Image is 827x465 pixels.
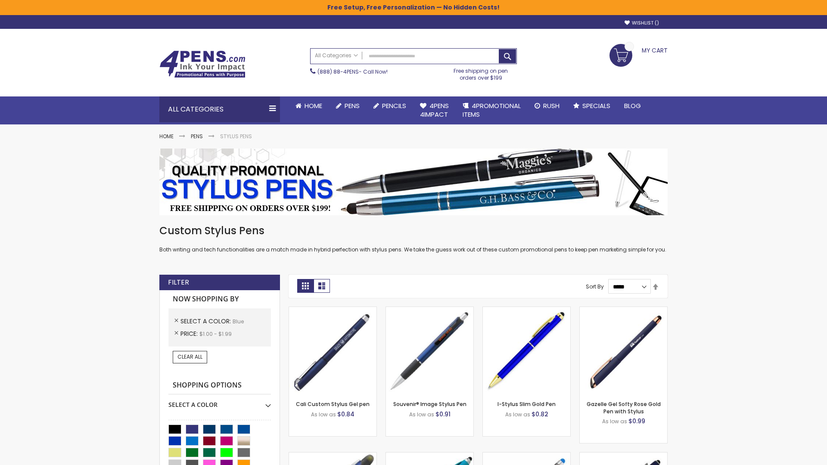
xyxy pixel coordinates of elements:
[386,307,473,394] img: Souvenir® Image Stylus Pen-Blue
[297,279,314,293] strong: Grid
[625,20,659,26] a: Wishlist
[580,307,667,394] img: Gazelle Gel Softy Rose Gold Pen with Stylus-Blue
[409,411,434,418] span: As low as
[289,307,376,314] a: Cali Custom Stylus Gel pen-Blue
[628,417,645,425] span: $0.99
[311,411,336,418] span: As low as
[617,96,648,115] a: Blog
[543,101,560,110] span: Rush
[602,418,627,425] span: As low as
[180,329,199,338] span: Price
[199,330,232,338] span: $1.00 - $1.99
[582,101,610,110] span: Specials
[159,149,668,215] img: Stylus Pens
[159,224,668,238] h1: Custom Stylus Pens
[386,452,473,459] a: Neon Stylus Highlighter-Pen Combo-Blue
[296,400,370,408] a: Cali Custom Stylus Gel pen
[345,101,360,110] span: Pens
[382,101,406,110] span: Pencils
[367,96,413,115] a: Pencils
[168,290,271,308] strong: Now Shopping by
[580,452,667,459] a: Custom Soft Touch® Metal Pens with Stylus-Blue
[624,101,641,110] span: Blog
[317,68,388,75] span: - Call Now!
[317,68,359,75] a: (888) 88-4PENS
[483,452,570,459] a: Islander Softy Gel with Stylus - ColorJet Imprint-Blue
[587,400,661,415] a: Gazelle Gel Softy Rose Gold Pen with Stylus
[233,318,244,325] span: Blue
[386,307,473,314] a: Souvenir® Image Stylus Pen-Blue
[532,410,548,418] span: $0.82
[463,101,521,119] span: 4PROMOTIONAL ITEMS
[420,101,449,119] span: 4Pens 4impact
[329,96,367,115] a: Pens
[168,376,271,395] strong: Shopping Options
[315,52,358,59] span: All Categories
[159,96,280,122] div: All Categories
[483,307,570,394] img: I-Stylus Slim Gold-Blue
[289,452,376,459] a: Souvenir® Jalan Highlighter Stylus Pen Combo-Blue
[180,317,233,325] span: Select A Color
[483,307,570,314] a: I-Stylus Slim Gold-Blue
[159,133,174,140] a: Home
[566,96,617,115] a: Specials
[191,133,203,140] a: Pens
[456,96,528,124] a: 4PROMOTIONALITEMS
[505,411,530,418] span: As low as
[528,96,566,115] a: Rush
[393,400,466,408] a: Souvenir® Image Stylus Pen
[311,49,362,63] a: All Categories
[289,307,376,394] img: Cali Custom Stylus Gel pen-Blue
[497,400,556,408] a: I-Stylus Slim Gold Pen
[435,410,451,418] span: $0.91
[586,283,604,290] label: Sort By
[159,50,246,78] img: 4Pens Custom Pens and Promotional Products
[220,133,252,140] strong: Stylus Pens
[168,394,271,409] div: Select A Color
[413,96,456,124] a: 4Pens4impact
[177,353,202,360] span: Clear All
[159,224,668,254] div: Both writing and tech functionalities are a match made in hybrid perfection with stylus pens. We ...
[337,410,354,418] span: $0.84
[445,64,517,81] div: Free shipping on pen orders over $199
[305,101,322,110] span: Home
[173,351,207,363] a: Clear All
[289,96,329,115] a: Home
[168,278,189,287] strong: Filter
[580,307,667,314] a: Gazelle Gel Softy Rose Gold Pen with Stylus-Blue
